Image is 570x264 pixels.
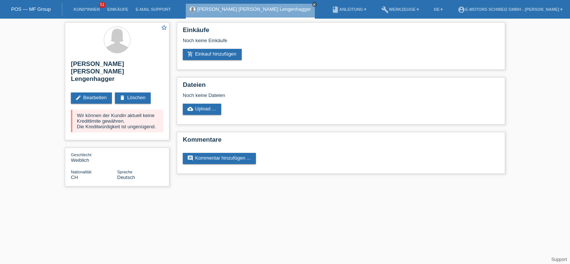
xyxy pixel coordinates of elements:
h2: Dateien [183,81,499,92]
div: Noch keine Einkäufe [183,38,499,49]
i: close [313,3,316,6]
i: star_border [161,24,167,31]
h2: Kommentare [183,136,499,147]
div: Weiblich [71,152,117,163]
a: E-Mail Support [132,7,175,12]
a: POS — MF Group [11,6,51,12]
a: Support [551,257,567,262]
a: deleteLöschen [115,92,151,104]
span: 51 [99,2,106,8]
a: [PERSON_NAME] [PERSON_NAME] Lengenhagger [197,6,311,12]
a: star_border [161,24,167,32]
span: Sprache [117,170,132,174]
a: commentKommentar hinzufügen ... [183,153,256,164]
a: buildWerkzeuge ▾ [378,7,423,12]
a: account_circleE-Motors Schweiz GmbH - [PERSON_NAME] ▾ [454,7,566,12]
i: comment [187,155,193,161]
h2: Einkäufe [183,26,499,38]
i: delete [119,95,125,101]
i: cloud_upload [187,106,193,112]
a: add_shopping_cartEinkauf hinzufügen [183,49,242,60]
i: add_shopping_cart [187,51,193,57]
a: editBearbeiten [71,92,112,104]
div: Noch keine Dateien [183,92,411,98]
h2: [PERSON_NAME] [PERSON_NAME] Lengenhagger [71,60,163,87]
a: cloud_uploadUpload ... [183,104,221,115]
span: Deutsch [117,175,135,180]
span: Geschlecht [71,153,91,157]
a: bookAnleitung ▾ [328,7,370,12]
i: edit [75,95,81,101]
a: DE ▾ [430,7,447,12]
div: Wir können der Kundin aktuell keine Kreditlimite gewähren. Die Kreditwürdigkeit ist ungenügend. [71,110,163,132]
span: Nationalität [71,170,91,174]
a: close [312,2,317,7]
i: book [332,6,339,13]
i: build [381,6,389,13]
a: Einkäufe [103,7,132,12]
a: Kund*innen [70,7,103,12]
span: Schweiz [71,175,78,180]
i: account_circle [458,6,465,13]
